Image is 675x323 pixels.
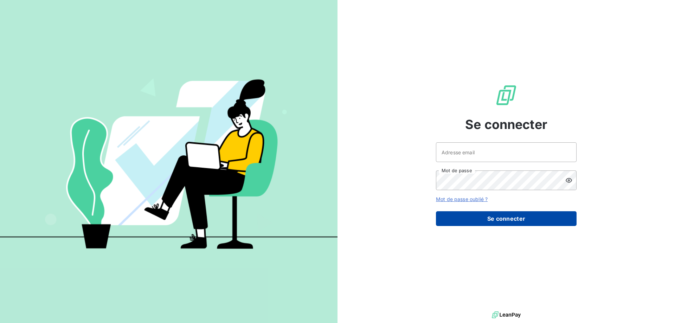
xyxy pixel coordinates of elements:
[436,211,577,226] button: Se connecter
[436,142,577,162] input: placeholder
[495,84,517,106] img: Logo LeanPay
[492,310,521,320] img: logo
[465,115,547,134] span: Se connecter
[436,196,488,202] a: Mot de passe oublié ?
